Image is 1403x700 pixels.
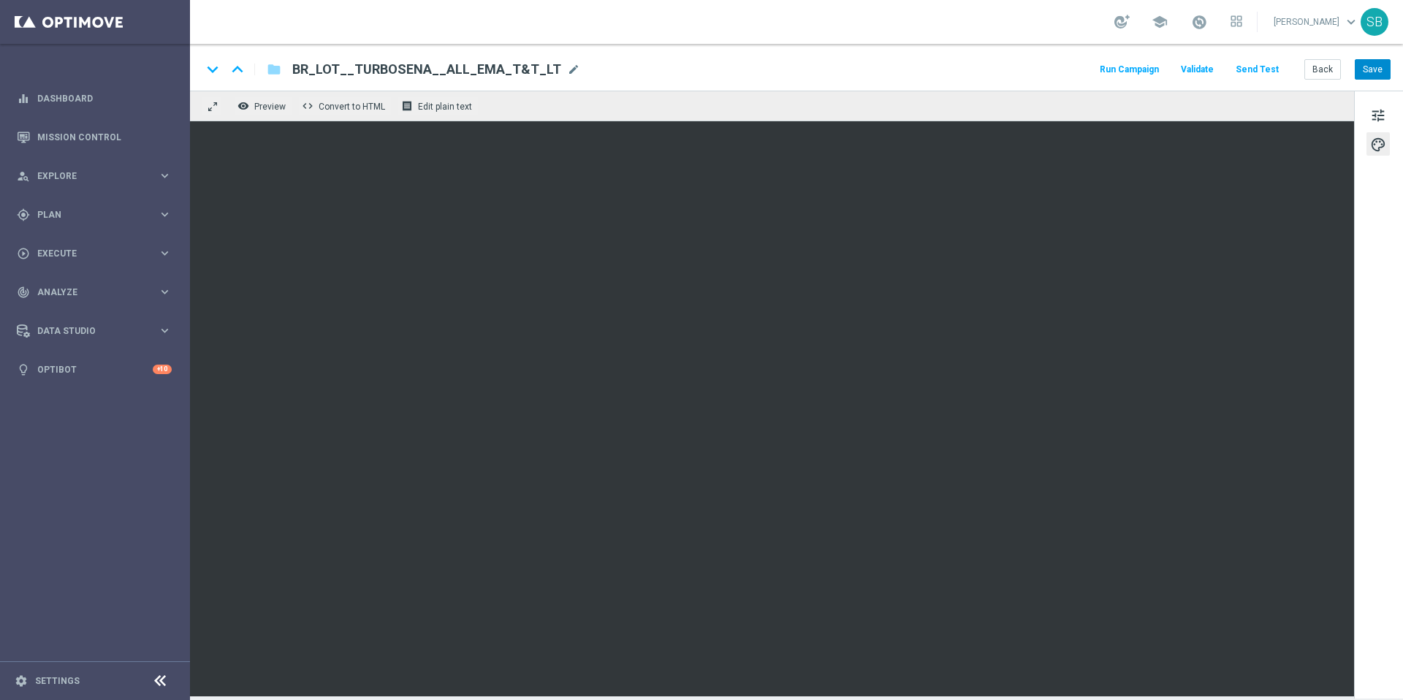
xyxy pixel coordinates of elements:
div: Analyze [17,286,158,299]
i: person_search [17,170,30,183]
div: Plan [17,208,158,221]
div: Mission Control [17,118,172,156]
button: lightbulb Optibot +10 [16,364,172,376]
button: Mission Control [16,132,172,143]
span: school [1152,14,1168,30]
button: Run Campaign [1098,60,1161,80]
button: Send Test [1233,60,1281,80]
span: mode_edit [567,63,580,76]
span: Plan [37,210,158,219]
button: play_circle_outline Execute keyboard_arrow_right [16,248,172,259]
span: Analyze [37,288,158,297]
div: Data Studio [17,324,158,338]
div: Execute [17,247,158,260]
i: lightbulb [17,363,30,376]
button: tune [1366,103,1390,126]
a: Mission Control [37,118,172,156]
span: keyboard_arrow_down [1343,14,1359,30]
i: keyboard_arrow_right [158,208,172,221]
i: remove_red_eye [237,100,249,112]
button: remove_red_eye Preview [234,96,292,115]
span: tune [1370,106,1386,125]
i: gps_fixed [17,208,30,221]
i: keyboard_arrow_right [158,169,172,183]
span: Explore [37,172,158,180]
i: play_circle_outline [17,247,30,260]
span: Edit plain text [418,102,472,112]
button: Validate [1179,60,1216,80]
span: Convert to HTML [319,102,385,112]
button: code Convert to HTML [298,96,392,115]
i: folder [267,61,281,78]
span: code [302,100,313,112]
span: Validate [1181,64,1214,75]
i: keyboard_arrow_right [158,285,172,299]
button: folder [265,58,283,81]
i: keyboard_arrow_down [202,58,224,80]
button: receipt Edit plain text [398,96,479,115]
div: Optibot [17,350,172,389]
div: +10 [153,365,172,374]
button: Save [1355,59,1391,80]
i: keyboard_arrow_right [158,324,172,338]
button: track_changes Analyze keyboard_arrow_right [16,286,172,298]
span: palette [1370,135,1386,154]
span: BR_LOT__TURBOSENA__ALL_EMA_T&T_LT [292,61,561,78]
a: Dashboard [37,79,172,118]
div: Dashboard [17,79,172,118]
div: Explore [17,170,158,183]
i: track_changes [17,286,30,299]
div: SB [1361,8,1388,36]
span: Data Studio [37,327,158,335]
a: [PERSON_NAME]keyboard_arrow_down [1272,11,1361,33]
span: Execute [37,249,158,258]
a: Settings [35,677,80,685]
i: keyboard_arrow_right [158,246,172,260]
i: receipt [401,100,413,112]
button: palette [1366,132,1390,156]
i: settings [15,674,28,688]
i: equalizer [17,92,30,105]
i: keyboard_arrow_up [227,58,248,80]
button: gps_fixed Plan keyboard_arrow_right [16,209,172,221]
button: equalizer Dashboard [16,93,172,104]
button: Data Studio keyboard_arrow_right [16,325,172,337]
span: Preview [254,102,286,112]
a: Optibot [37,350,153,389]
button: person_search Explore keyboard_arrow_right [16,170,172,182]
button: Back [1304,59,1341,80]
